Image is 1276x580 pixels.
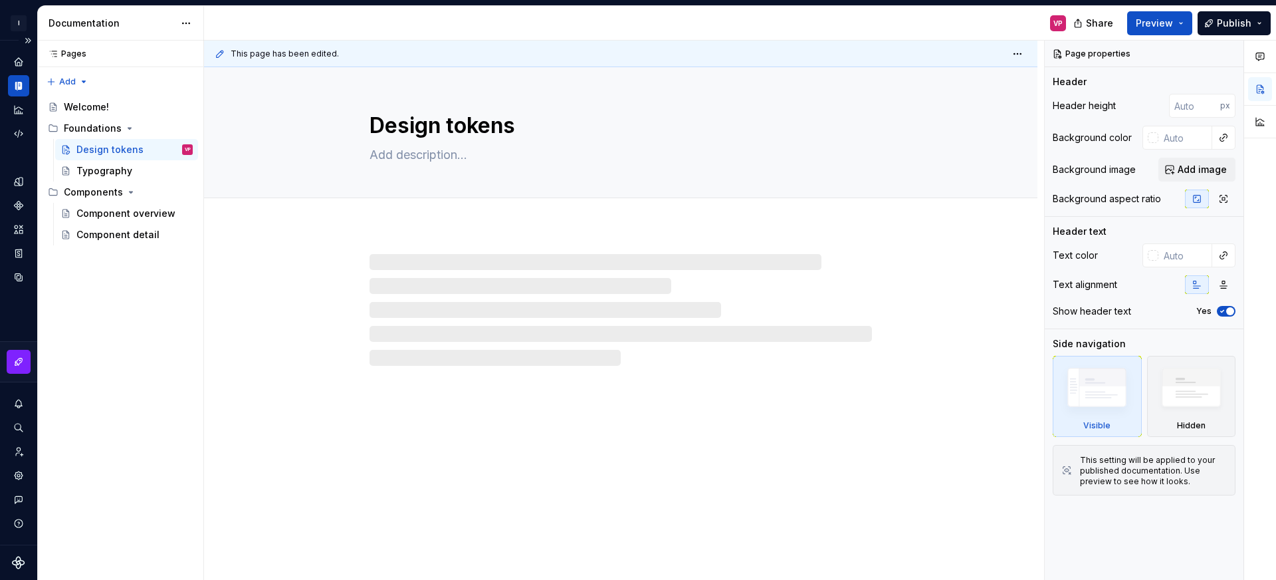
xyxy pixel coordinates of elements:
div: Show header text [1053,305,1131,318]
button: Add image [1158,158,1235,182]
div: Documentation [49,17,174,30]
button: Search ⌘K [8,417,29,438]
div: Background color [1053,131,1132,144]
div: Header height [1053,99,1116,112]
div: VP [185,143,191,156]
a: Component detail [55,224,198,245]
div: Background image [1053,163,1136,176]
a: Welcome! [43,96,198,118]
div: This setting will be applied to your published documentation. Use preview to see how it looks. [1080,455,1227,487]
a: Design tokensVP [55,139,198,160]
a: Assets [8,219,29,240]
div: Page tree [43,96,198,245]
div: VP [1053,18,1063,29]
a: Data sources [8,267,29,288]
button: I [3,9,35,37]
div: Text color [1053,249,1098,262]
span: Preview [1136,17,1173,30]
input: Auto [1158,243,1212,267]
svg: Supernova Logo [12,556,25,569]
button: Add [43,72,92,91]
div: Header [1053,75,1087,88]
div: I [11,15,27,31]
a: Components [8,195,29,216]
a: Analytics [8,99,29,120]
span: This page has been edited. [231,49,339,59]
a: Documentation [8,75,29,96]
a: Home [8,51,29,72]
div: Text alignment [1053,278,1117,291]
span: Publish [1217,17,1251,30]
button: Notifications [8,393,29,414]
input: Auto [1169,94,1220,118]
a: Typography [55,160,198,182]
button: Expand sidebar [19,31,37,50]
a: Component overview [55,203,198,224]
p: px [1220,100,1230,111]
div: Hidden [1147,356,1236,437]
div: Components [64,186,123,199]
div: Side navigation [1053,337,1126,351]
div: Visible [1053,356,1142,437]
input: Auto [1158,126,1212,150]
button: Share [1067,11,1122,35]
div: Header text [1053,225,1107,238]
button: Publish [1198,11,1271,35]
button: Contact support [8,489,29,510]
div: Pages [43,49,86,59]
a: Storybook stories [8,243,29,264]
div: Components [43,182,198,203]
span: Add [59,76,76,87]
div: Hidden [1177,420,1206,431]
label: Yes [1196,306,1212,317]
div: Visible [1083,420,1111,431]
textarea: Design tokens [367,110,869,142]
a: Invite team [8,441,29,462]
a: Code automation [8,123,29,144]
div: Component detail [76,228,159,241]
a: Design tokens [8,171,29,192]
div: Component overview [76,207,175,220]
span: Share [1086,17,1113,30]
div: Typography [76,164,132,178]
div: Foundations [64,122,122,135]
button: Preview [1127,11,1192,35]
span: Add image [1178,163,1227,176]
div: Foundations [43,118,198,139]
a: Settings [8,465,29,486]
div: Design tokens [76,143,144,156]
div: Welcome! [64,100,109,114]
div: Background aspect ratio [1053,192,1161,206]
